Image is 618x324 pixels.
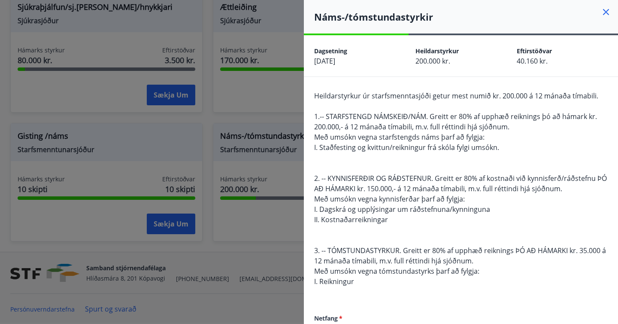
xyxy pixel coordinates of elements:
[314,132,485,142] span: Með umsókn vegna starfstengds náms þarf að fylgja:
[415,47,459,55] span: Heildarstyrkur
[415,56,450,66] span: 200.000 kr.
[314,246,606,266] span: 3. -- TÓMSTUNDASTYRKUR. Greitt er 80% af upphæð reiknings ÞÓ AÐ HÁMARKI kr. 35.000 á 12 mánaða tí...
[314,205,490,214] span: I. Dagskrá og upplýsingar um ráðstefnuna/kynninguna
[517,47,552,55] span: Eftirstöðvar
[314,277,354,286] span: I. Reikningur
[314,194,465,204] span: Með umsókn vegna kynnisferðar þarf að fylgja:
[314,215,388,224] span: II. Kostnaðarreikningar
[314,266,479,276] span: Með umsókn vegna tómstundastyrks þarf að fylgja:
[314,56,335,66] span: [DATE]
[314,112,597,131] span: 1.-- STARFSTENGD NÁMSKEIÐ/NÁM. Greitt er 80% af upphæð reiknings þó að hámark kr. 200.000,- á 12 ...
[314,91,598,101] span: Heildarstyrkur úr starfsmenntasjóði getur mest numið kr. 200.000 á 12 mánaða tímabili.
[314,143,499,152] span: I. Staðfesting og kvittun/reikningur frá skóla fylgi umsókn.
[314,10,618,23] h4: Náms-/tómstundastyrkir
[517,56,548,66] span: 40.160 kr.
[314,47,347,55] span: Dagsetning
[314,314,608,323] label: Netfang
[314,174,607,193] span: 2. -- KYNNISFERÐIR OG RÁÐSTEFNUR. Greitt er 80% af kostnaði við kynnisferð/ráðstefnu ÞÓ AÐ HÁMARK...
